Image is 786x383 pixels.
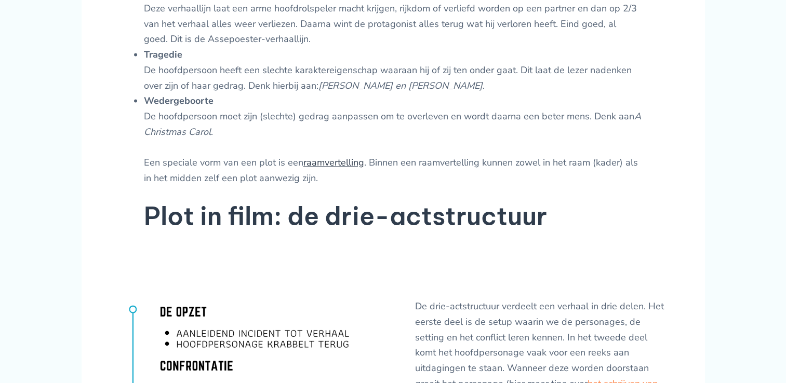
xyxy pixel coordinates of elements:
[144,47,643,93] li: De hoofdpersoon heeft een slechte karaktereigenschap waaraan hij of zij ten onder gaat. Dit laat ...
[144,48,182,61] strong: Tragedie
[318,79,483,92] em: [PERSON_NAME] en [PERSON_NAME]
[144,200,643,232] h2: Plot in film: de drie-actstructuur
[144,110,641,138] em: A Christmas Carol
[303,156,364,169] a: raamvertelling
[144,93,643,186] li: De hoofdpersoon moet zijn (slechte) gedrag aanpassen om te overleven en wordt daarna een beter me...
[144,94,214,107] strong: Wedergeboorte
